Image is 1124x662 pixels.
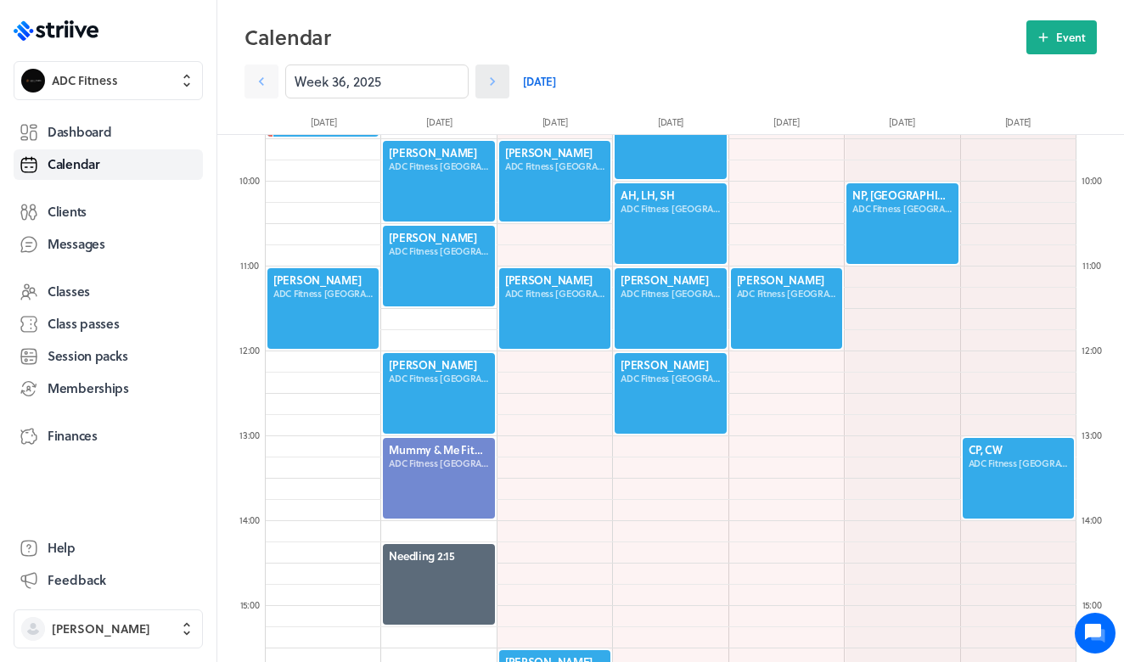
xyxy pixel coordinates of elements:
span: Feedback [48,571,106,589]
span: Event [1056,30,1086,45]
p: Find an answer quickly [23,264,317,284]
div: 14 [1075,513,1109,526]
h2: We're here to help. Ask us anything! [25,113,314,167]
span: :00 [248,428,260,442]
h2: Calendar [244,20,1026,54]
div: 13 [233,429,267,441]
div: [DATE] [497,115,613,134]
div: [DATE] [960,115,1076,134]
button: ADC FitnessADC Fitness [14,61,203,100]
h1: Hi [PERSON_NAME] [25,82,314,109]
span: ADC Fitness [52,72,118,89]
span: [PERSON_NAME] [52,620,150,637]
div: 12 [1075,344,1109,356]
a: Calendar [14,149,203,180]
span: :00 [247,597,259,612]
a: Classes [14,277,203,307]
div: 15 [233,598,267,611]
a: Help [14,533,203,564]
span: :00 [1089,597,1101,612]
div: [DATE] [844,115,959,134]
span: Finances [48,427,98,445]
span: :00 [248,343,260,357]
div: 10 [233,174,267,187]
span: :00 [247,258,259,272]
span: :00 [1089,258,1101,272]
a: Memberships [14,373,203,404]
button: Feedback [14,565,203,596]
input: Search articles [49,292,303,326]
span: :00 [1090,173,1102,188]
span: Dashboard [48,123,111,141]
a: [DATE] [523,65,556,98]
div: 11 [1075,259,1109,272]
div: 12 [233,344,267,356]
a: Clients [14,197,203,227]
div: [DATE] [613,115,728,134]
span: Messages [48,235,105,253]
a: Finances [14,421,203,452]
img: ADC Fitness [21,69,45,93]
span: Session packs [48,347,127,365]
a: Dashboard [14,117,203,148]
span: New conversation [110,208,204,222]
a: Messages [14,229,203,260]
span: Calendar [48,155,100,173]
div: [DATE] [266,115,381,134]
a: Session packs [14,341,203,372]
span: Clients [48,203,87,221]
span: Class passes [48,315,120,333]
div: 14 [233,513,267,526]
div: 15 [1075,598,1109,611]
div: 11 [233,259,267,272]
span: :00 [248,513,260,527]
button: [PERSON_NAME] [14,609,203,648]
span: Classes [48,283,90,300]
button: Event [1026,20,1097,54]
input: YYYY-M-D [285,65,469,98]
span: Memberships [48,379,129,397]
a: Class passes [14,309,203,339]
div: [DATE] [728,115,844,134]
span: :00 [1090,428,1102,442]
button: New conversation [26,198,313,232]
div: [DATE] [381,115,497,134]
span: Help [48,539,76,557]
div: 13 [1075,429,1109,441]
span: :00 [1090,513,1102,527]
span: :00 [248,173,260,188]
div: 10 [1075,174,1109,187]
iframe: gist-messenger-bubble-iframe [1075,613,1116,654]
span: :00 [1090,343,1102,357]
